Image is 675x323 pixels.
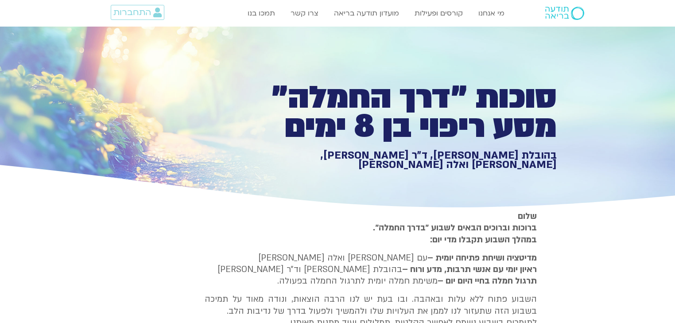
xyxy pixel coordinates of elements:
[402,264,537,275] b: ראיון יומי עם אנשי תרבות, מדע ורוח –
[545,7,584,20] img: תודעה בריאה
[410,5,467,22] a: קורסים ופעילות
[243,5,279,22] a: תמכו בנו
[427,252,537,264] strong: מדיטציה ושיחת פתיחה יומית –
[286,5,323,22] a: צרו קשר
[438,275,537,287] b: תרגול חמלה בחיי היום יום –
[111,5,164,20] a: התחברות
[330,5,403,22] a: מועדון תודעה בריאה
[113,8,151,17] span: התחברות
[250,83,557,141] h1: סוכות ״דרך החמלה״ מסע ריפוי בן 8 ימים
[373,222,537,245] strong: ברוכות וברוכים הבאים לשבוע ״בדרך החמלה״. במהלך השבוע תקבלו מדי יום:
[518,210,537,222] strong: שלום
[250,151,557,170] h1: בהובלת [PERSON_NAME], ד״ר [PERSON_NAME], [PERSON_NAME] ואלה [PERSON_NAME]
[474,5,509,22] a: מי אנחנו
[205,252,537,287] p: עם [PERSON_NAME] ואלה [PERSON_NAME] בהובלת [PERSON_NAME] וד״ר [PERSON_NAME] משימת חמלה יומית לתרג...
